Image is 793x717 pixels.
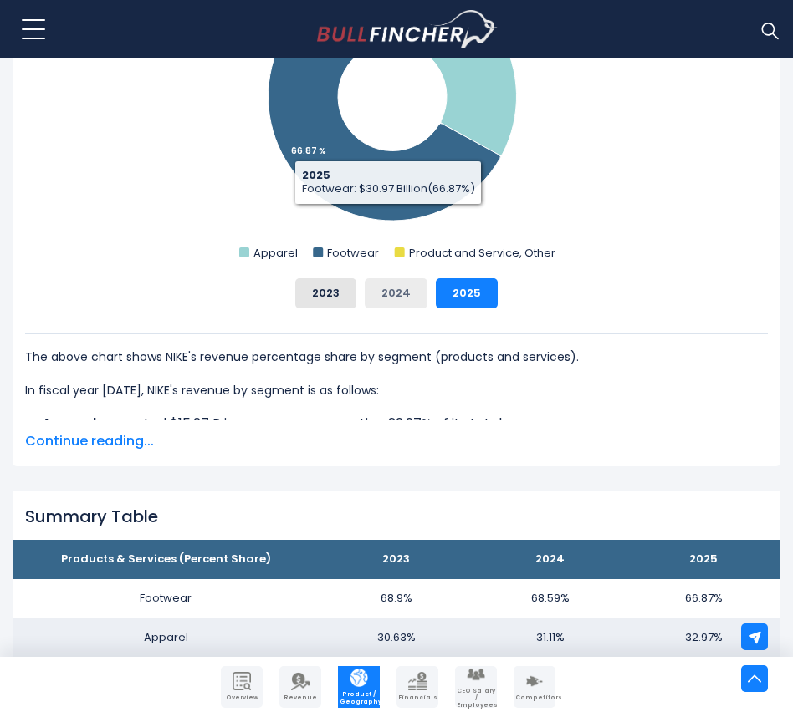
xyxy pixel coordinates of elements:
a: Company Employees [455,666,497,708]
th: 2024 [473,540,627,579]
th: 2023 [320,540,473,579]
th: 2025 [627,540,780,579]
span: CEO Salary / Employees [457,688,495,709]
text: Product and Service, Other [409,245,555,261]
span: Continue reading... [25,431,768,451]
td: 68.9% [320,579,473,618]
td: 32.97% [627,618,780,658]
button: 2024 [365,278,427,308]
p: In fiscal year [DATE], NIKE's revenue by segment is as follows: [25,380,768,400]
a: Company Financials [396,666,438,708]
a: Company Product/Geography [338,666,380,708]
a: Go to homepage [317,10,497,48]
img: Bullfincher logo [317,10,498,48]
span: Revenue [281,694,320,701]
th: Products & Services (Percent Share) [13,540,320,579]
button: 2023 [295,278,356,308]
h2: Summary Table [25,506,768,526]
button: 2025 [436,278,498,308]
p: The above chart shows NIKE's revenue percentage share by segment (products and services). [25,347,768,367]
li: generated $15.27 B in revenue, representing 32.97% of its total revenue. [25,414,768,434]
a: Company Overview [221,666,263,708]
a: Company Revenue [279,666,321,708]
span: Competitors [515,694,554,701]
td: 66.87% [627,579,780,618]
text: Footwear [327,245,379,261]
td: Footwear [13,579,320,618]
a: Company Competitors [514,666,555,708]
td: Apparel [13,618,320,658]
text: Apparel [253,245,298,261]
td: 31.11% [473,618,627,658]
td: 30.63% [320,618,473,658]
span: Financials [398,694,437,701]
b: Apparel [42,414,96,433]
tspan: 66.87 % [291,145,326,157]
div: The for NIKE is the Footwear, which represents 66.87% of its total revenue. The for NIKE is the P... [25,333,768,534]
span: Product / Geography [340,691,378,705]
td: 68.59% [473,579,627,618]
span: Overview [223,694,261,701]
